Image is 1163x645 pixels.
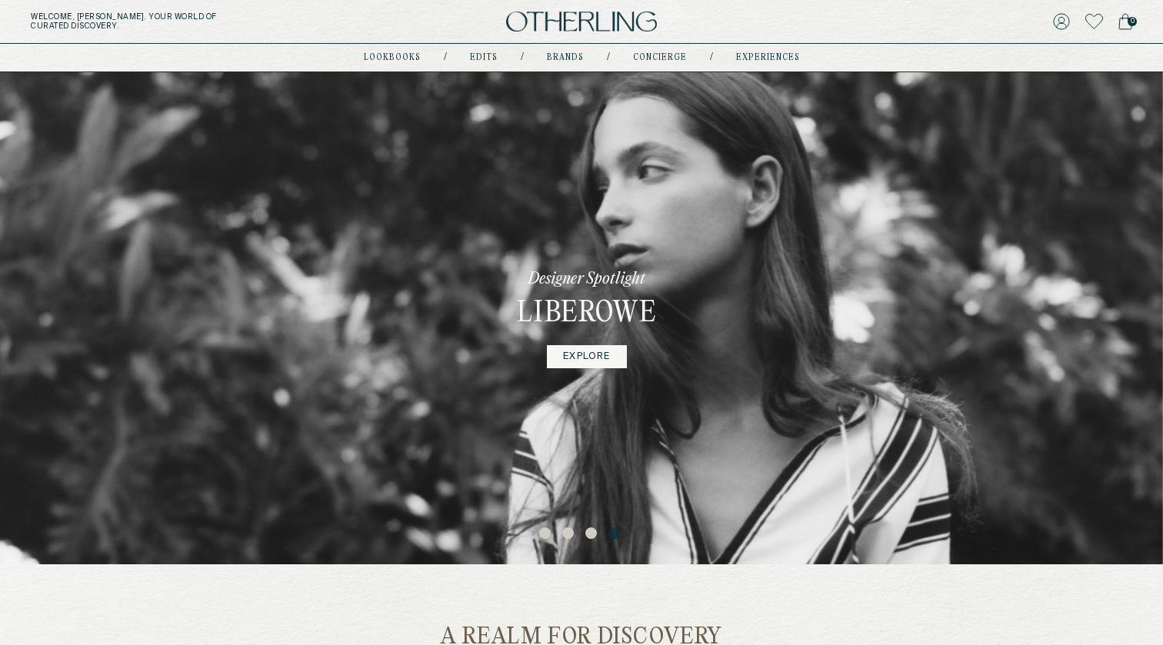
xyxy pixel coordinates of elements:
[607,52,610,64] div: /
[736,54,800,62] a: experiences
[585,527,601,543] button: 3
[364,54,421,62] a: lookbooks
[1128,17,1137,26] span: 0
[539,527,555,543] button: 1
[521,52,524,64] div: /
[633,54,687,62] a: concierge
[31,12,362,31] h5: Welcome, [PERSON_NAME] . Your world of curated discovery.
[1118,11,1132,32] a: 0
[547,54,584,62] a: Brands
[710,52,713,64] div: /
[562,527,578,543] button: 2
[528,268,645,290] p: Designer Spotlight
[608,527,624,543] button: 4
[444,52,447,64] div: /
[547,345,626,368] a: EXPLORE
[506,12,657,32] img: logo
[517,296,657,333] h3: liberowe
[470,54,498,62] a: Edits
